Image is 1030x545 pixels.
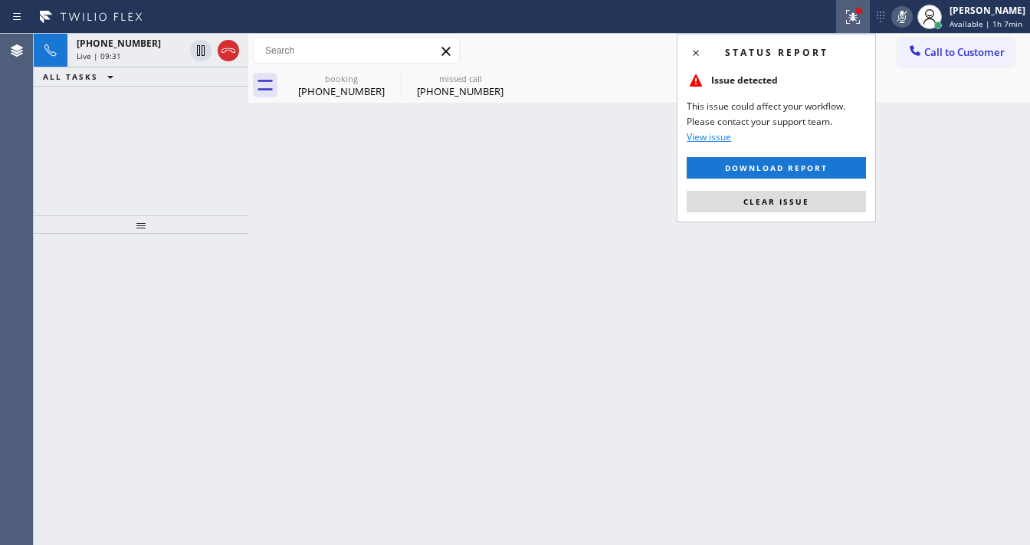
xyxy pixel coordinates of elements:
[77,37,161,50] span: [PHONE_NUMBER]
[284,73,399,84] div: booking
[190,40,212,61] button: Hold Customer
[284,68,399,103] div: (301) 996-2562
[897,38,1015,67] button: Call to Customer
[402,68,518,103] div: (305) 771-6197
[950,18,1022,29] span: Available | 1h 7min
[218,40,239,61] button: Hang up
[402,84,518,98] div: [PHONE_NUMBER]
[924,45,1005,59] span: Call to Customer
[891,6,913,28] button: Mute
[950,4,1025,17] div: [PERSON_NAME]
[34,67,129,86] button: ALL TASKS
[254,38,459,63] input: Search
[77,51,121,61] span: Live | 09:31
[402,73,518,84] div: missed call
[43,71,98,82] span: ALL TASKS
[284,84,399,98] div: [PHONE_NUMBER]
